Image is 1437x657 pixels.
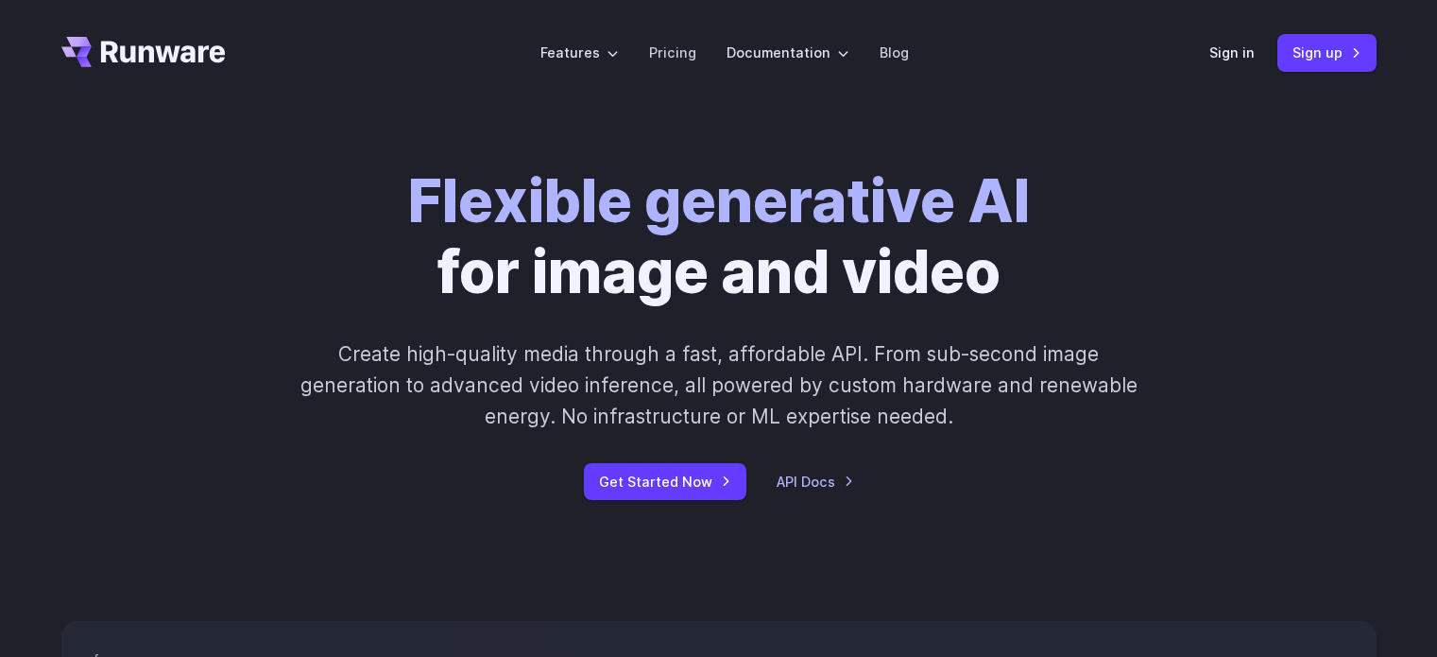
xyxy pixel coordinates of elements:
[584,463,746,500] a: Get Started Now
[408,166,1030,308] h1: for image and video
[777,471,854,493] a: API Docs
[1209,42,1255,63] a: Sign in
[408,165,1030,236] strong: Flexible generative AI
[880,42,909,63] a: Blog
[1277,34,1377,71] a: Sign up
[727,42,849,63] label: Documentation
[61,37,226,67] a: Go to /
[298,338,1139,433] p: Create high-quality media through a fast, affordable API. From sub-second image generation to adv...
[649,42,696,63] a: Pricing
[540,42,619,63] label: Features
